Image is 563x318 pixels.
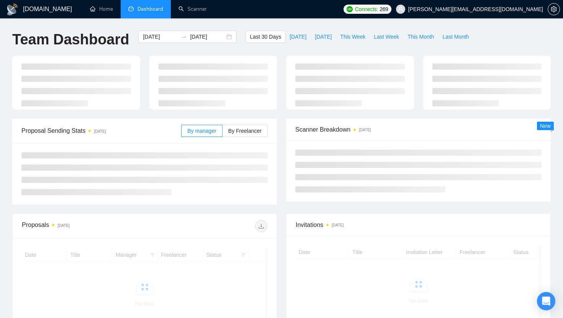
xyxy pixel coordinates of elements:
[178,6,207,12] a: searchScanner
[548,3,560,15] button: setting
[359,128,371,132] time: [DATE]
[438,31,473,43] button: Last Month
[12,31,129,49] h1: Team Dashboard
[347,6,353,12] img: upwork-logo.png
[285,31,311,43] button: [DATE]
[21,126,181,135] span: Proposal Sending Stats
[94,129,106,134] time: [DATE]
[403,31,438,43] button: This Month
[22,220,145,232] div: Proposals
[540,123,551,129] span: New
[290,33,306,41] span: [DATE]
[380,5,388,13] span: 269
[537,292,555,310] div: Open Intercom Messenger
[190,33,225,41] input: End date
[548,6,560,12] a: setting
[355,5,378,13] span: Connects:
[181,34,187,40] span: to
[57,223,69,228] time: [DATE]
[143,33,178,41] input: Start date
[374,33,399,41] span: Last Week
[315,33,332,41] span: [DATE]
[442,33,469,41] span: Last Month
[187,128,216,134] span: By manager
[311,31,336,43] button: [DATE]
[295,125,542,134] span: Scanner Breakdown
[245,31,285,43] button: Last 30 Days
[296,220,541,230] span: Invitations
[398,7,403,12] span: user
[181,34,187,40] span: swap-right
[90,6,113,12] a: homeHome
[250,33,281,41] span: Last 30 Days
[128,6,134,11] span: dashboard
[228,128,262,134] span: By Freelancer
[6,3,18,16] img: logo
[408,33,434,41] span: This Month
[137,6,163,12] span: Dashboard
[370,31,403,43] button: Last Week
[340,33,365,41] span: This Week
[336,31,370,43] button: This Week
[332,223,344,227] time: [DATE]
